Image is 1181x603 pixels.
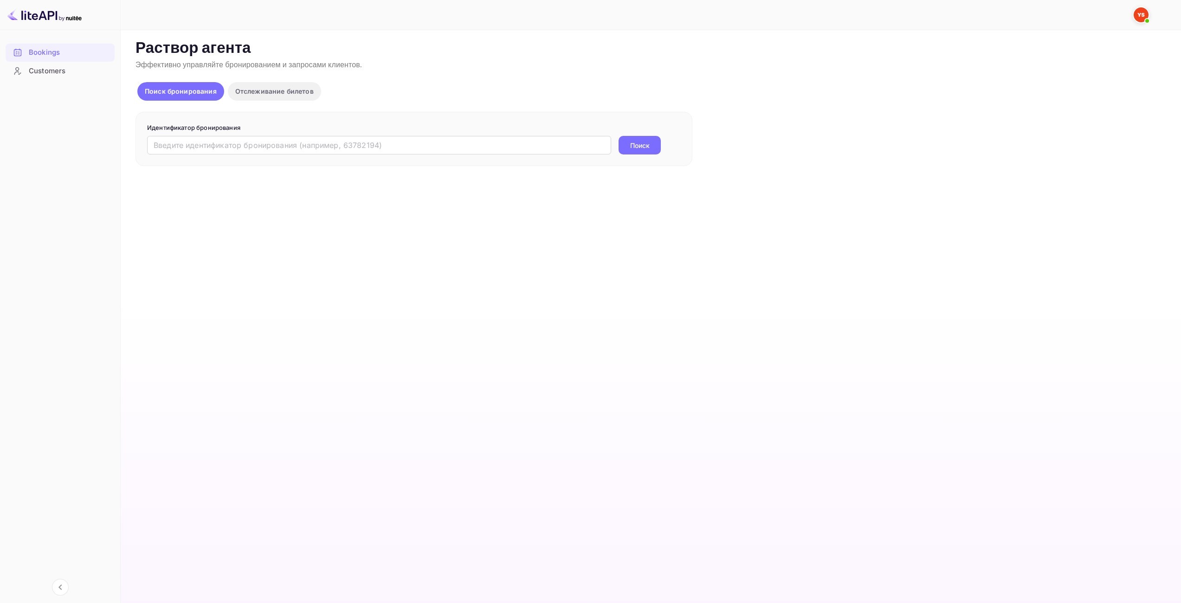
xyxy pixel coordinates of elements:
div: Bookings [29,47,110,58]
a: Customers [6,62,115,79]
a: Bookings [6,44,115,61]
ya-tr-span: Раствор агента [136,38,251,58]
div: Bookings [6,44,115,62]
div: Customers [29,66,110,77]
button: Поиск [619,136,661,154]
ya-tr-span: Идентификатор бронирования [147,124,240,131]
ya-tr-span: Поиск [630,141,650,150]
input: Введите идентификатор бронирования (например, 63782194) [147,136,611,154]
div: Customers [6,62,115,80]
button: Свернуть навигацию [52,579,69,596]
ya-tr-span: Эффективно управляйте бронированием и запросами клиентов. [136,60,362,70]
img: Логотип LiteAPI [7,7,82,22]
ya-tr-span: Отслеживание билетов [235,87,314,95]
img: Yandex Support [1134,7,1149,22]
ya-tr-span: Поиск бронирования [145,87,217,95]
